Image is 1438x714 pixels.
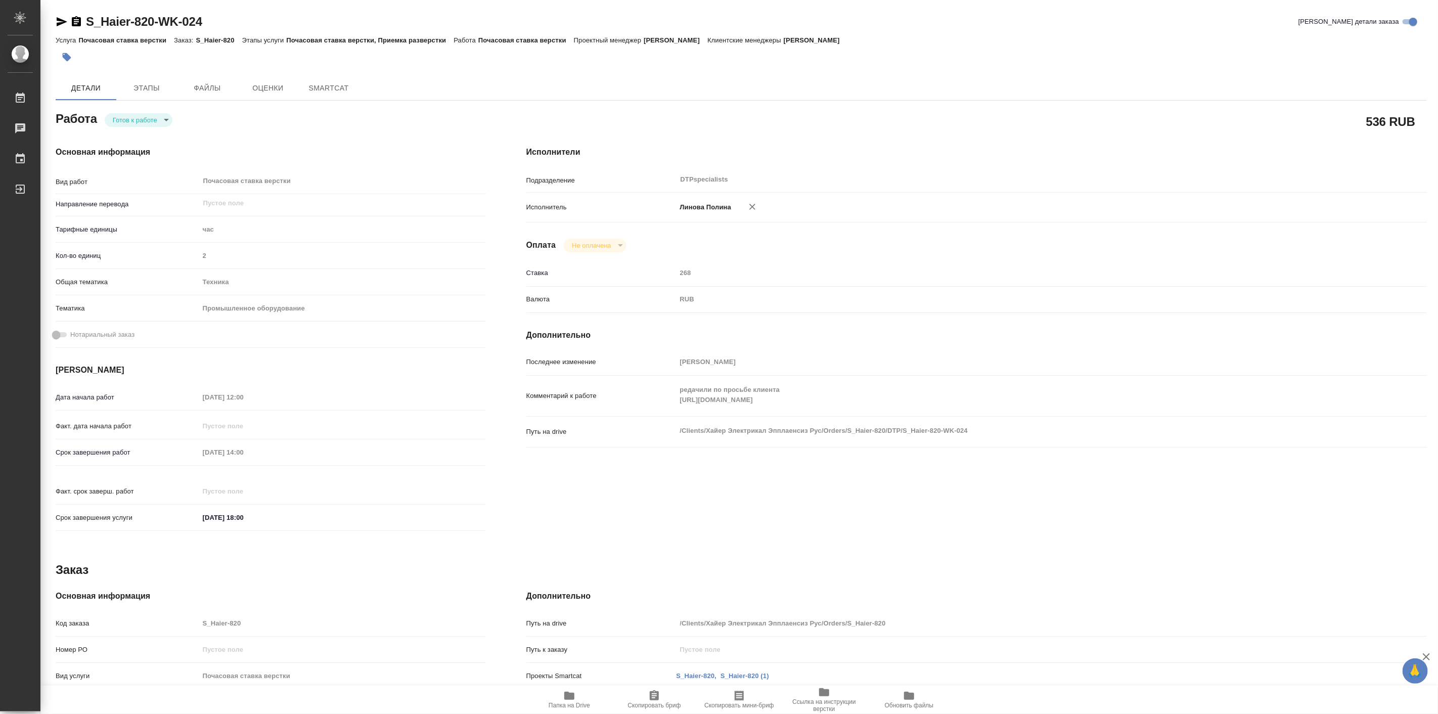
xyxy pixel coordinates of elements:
button: Обновить файлы [867,686,952,714]
a: S_Haier-820 (1) [721,672,769,680]
span: Папка на Drive [549,702,590,709]
input: Пустое поле [677,642,1352,657]
a: S_Haier-820-WK-024 [86,15,202,28]
button: Готов к работе [110,116,160,124]
p: Подразделение [526,175,677,186]
textarea: /Clients/Хайер Электрикал Эпплаенсиз Рус/Orders/S_Haier-820/DTP/S_Haier-820-WK-024 [677,422,1352,439]
textarea: редачили по просьбе клиента [URL][DOMAIN_NAME] [677,381,1352,409]
input: Пустое поле [677,616,1352,631]
p: Путь на drive [526,618,677,629]
p: Услуга [56,36,78,44]
p: Вид услуги [56,671,199,681]
p: Исполнитель [526,202,677,212]
p: Номер РО [56,645,199,655]
span: Этапы [122,82,171,95]
p: [PERSON_NAME] [784,36,847,44]
p: Почасовая ставка верстки [78,36,174,44]
div: RUB [677,291,1352,308]
button: 🙏 [1403,658,1428,684]
p: Заказ: [174,36,196,44]
input: Пустое поле [199,616,486,631]
div: час [199,221,486,238]
button: Скопировать ссылку [70,16,82,28]
p: Срок завершения работ [56,448,199,458]
p: Работа [454,36,478,44]
span: Скопировать мини-бриф [704,702,774,709]
button: Скопировать мини-бриф [697,686,782,714]
p: Этапы услуги [242,36,287,44]
span: Оценки [244,82,292,95]
button: Папка на Drive [527,686,612,714]
span: Ссылка на инструкции верстки [788,698,861,712]
input: Пустое поле [199,419,288,433]
input: Пустое поле [199,642,486,657]
p: Факт. срок заверш. работ [56,486,199,497]
span: 🙏 [1407,660,1424,682]
h4: Исполнители [526,146,1427,158]
input: Пустое поле [199,248,486,263]
p: Комментарий к работе [526,391,677,401]
input: Пустое поле [677,354,1352,369]
p: Срок завершения услуги [56,513,199,523]
span: Обновить файлы [885,702,934,709]
button: Скопировать бриф [612,686,697,714]
input: Пустое поле [199,445,288,460]
button: Ссылка на инструкции верстки [782,686,867,714]
p: Почасовая ставка верстки [478,36,574,44]
h4: Основная информация [56,146,486,158]
h4: Основная информация [56,590,486,602]
p: Факт. дата начала работ [56,421,199,431]
p: Путь к заказу [526,645,677,655]
p: Кол-во единиц [56,251,199,261]
p: Направление перевода [56,199,199,209]
h2: Работа [56,109,97,127]
input: Пустое поле [199,484,288,499]
p: Почасовая ставка верстки, Приемка разверстки [286,36,454,44]
span: [PERSON_NAME] детали заказа [1298,17,1399,27]
a: S_Haier-820, [677,672,717,680]
button: Добавить тэг [56,46,78,68]
p: Вид работ [56,177,199,187]
p: Проекты Smartcat [526,671,677,681]
button: Скопировать ссылку для ЯМессенджера [56,16,68,28]
span: Нотариальный заказ [70,330,134,340]
p: Код заказа [56,618,199,629]
p: Линова Полина [677,202,732,212]
p: Клиентские менеджеры [707,36,784,44]
input: ✎ Введи что-нибудь [199,510,288,525]
button: Удалить исполнителя [741,196,763,218]
div: Промышленное оборудование [199,300,486,317]
div: Готов к работе [564,239,626,252]
div: Готов к работе [105,113,172,127]
p: Путь на drive [526,427,677,437]
span: Файлы [183,82,232,95]
p: Последнее изменение [526,357,677,367]
input: Пустое поле [677,265,1352,280]
button: Не оплачена [569,241,614,250]
p: S_Haier-820 [196,36,242,44]
p: Ставка [526,268,677,278]
p: Валюта [526,294,677,304]
h2: Заказ [56,562,88,578]
p: Тематика [56,303,199,314]
p: Общая тематика [56,277,199,287]
h4: Оплата [526,239,556,251]
h2: 536 RUB [1366,113,1415,130]
p: Проектный менеджер [574,36,644,44]
p: Тарифные единицы [56,225,199,235]
p: [PERSON_NAME] [644,36,707,44]
input: Пустое поле [199,668,486,683]
input: Пустое поле [202,197,462,209]
h4: Дополнительно [526,329,1427,341]
span: Скопировать бриф [627,702,681,709]
input: Пустое поле [199,390,288,405]
span: Детали [62,82,110,95]
div: Техника [199,274,486,291]
span: SmartCat [304,82,353,95]
h4: Дополнительно [526,590,1427,602]
h4: [PERSON_NAME] [56,364,486,376]
p: Дата начала работ [56,392,199,403]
